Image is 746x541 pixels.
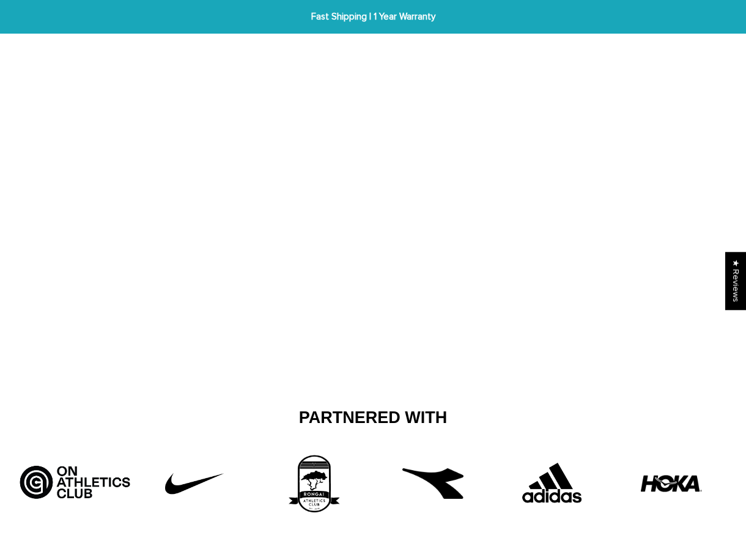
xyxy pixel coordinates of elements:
[231,10,515,24] span: Fast Shipping | 1 Year Warranty
[402,453,463,514] img: free-diadora-logo-icon-download-in-svg-png-gif-file-formats--brand-fashion-pack-logos-icons-28542...
[506,453,598,514] img: Adidas.png
[15,453,135,502] img: Artboard_5_bcd5fb9d-526a-4748-82a7-e4a7ed1c43f8.jpg
[149,453,240,514] img: Untitled-1_42f22808-10d6-43b8-a0fd-fffce8cf9462.png
[725,252,746,310] div: Click to open Judge.me floating reviews tab
[641,453,702,514] img: HOKA-logo.webp
[268,453,360,514] img: 3rd_partner.png
[24,408,722,429] h2: Partnered With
